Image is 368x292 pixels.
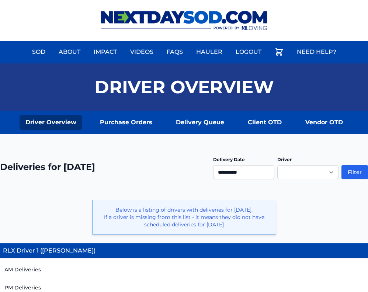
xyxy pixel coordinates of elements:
a: Logout [231,43,266,61]
a: Delivery Queue [170,115,230,130]
h5: AM Deliveries [4,266,364,275]
label: Driver [277,157,292,162]
p: Below is a listing of drivers with deliveries for [DATE]. If a driver is missing from this list -... [98,206,270,228]
a: FAQs [162,43,187,61]
a: Driver Overview [20,115,82,130]
a: Purchase Orders [94,115,158,130]
a: Videos [126,43,158,61]
a: Impact [89,43,121,61]
button: Filter [341,165,368,179]
a: Client OTD [242,115,288,130]
a: Vendor OTD [299,115,349,130]
a: Need Help? [292,43,341,61]
h1: Driver Overview [94,78,274,96]
label: Delivery Date [213,157,245,162]
a: Sod [28,43,50,61]
a: About [54,43,85,61]
a: Hauler [192,43,227,61]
